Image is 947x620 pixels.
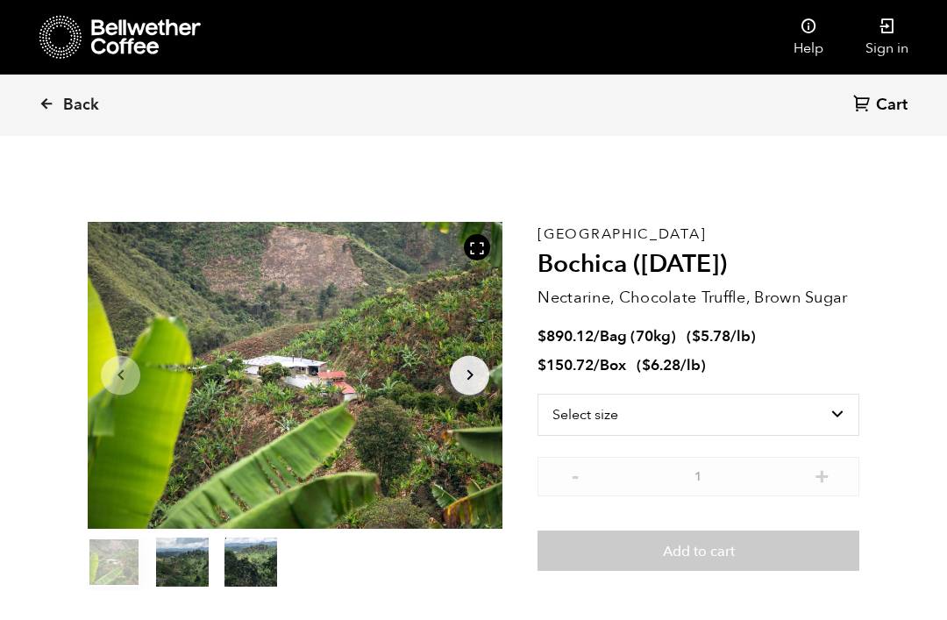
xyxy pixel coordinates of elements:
bdi: 6.28 [642,355,680,375]
span: /lb [730,326,751,346]
span: ( ) [637,355,706,375]
button: - [564,466,586,483]
p: Nectarine, Chocolate Truffle, Brown Sugar [538,286,859,310]
button: + [811,466,833,483]
span: $ [642,355,651,375]
h2: Bochica ([DATE]) [538,250,859,280]
bdi: 150.72 [538,355,594,375]
span: / [594,326,600,346]
span: $ [538,326,546,346]
span: ( ) [687,326,756,346]
span: $ [692,326,701,346]
span: Cart [876,95,908,116]
span: Back [63,95,99,116]
span: $ [538,355,546,375]
span: /lb [680,355,701,375]
span: Box [600,355,626,375]
bdi: 5.78 [692,326,730,346]
a: Cart [853,94,912,118]
button: Add to cart [538,531,859,571]
bdi: 890.12 [538,326,594,346]
span: Bag (70kg) [600,326,676,346]
span: / [594,355,600,375]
